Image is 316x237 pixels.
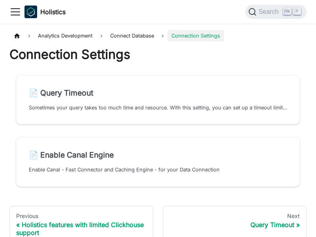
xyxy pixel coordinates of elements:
button: Toggle navigation bar [9,6,21,18]
img: Holistics [24,6,37,18]
nav: Breadcrumbs [9,30,307,41]
span: Analytics Development [34,30,96,41]
span: Connection Settings [167,30,224,41]
div: Holistics features with limited Clickhouse support [16,221,147,237]
div: Next [169,213,300,220]
div: Previous [16,213,147,220]
span: Search [256,8,284,15]
a: Home page [9,30,24,41]
a: 📄️ Query TimeoutSometimes your query takes too much time and resource. With this setting, you can... [16,75,300,124]
p: Enable Canal - Fast Connector and Caching Engine - for your Data Connection [29,166,287,173]
kbd: K [293,8,301,15]
div: Query Timeout [169,221,300,229]
button: Search (Ctrl+K) [245,5,307,19]
h2: Enable Canal Engine [29,150,287,160]
p: Sometimes your query takes too much time and resource. With this setting, you can set up a timeou... [29,104,287,111]
a: 📄️ Enable Canal EngineEnable Canal - Fast Connector and Caching Engine - for your Data Connection [16,137,300,186]
a: HolisticsHolistics [24,6,66,18]
h1: Connection Settings [9,47,307,62]
span: Connect Database [106,30,158,41]
h2: Query Timeout [29,88,287,98]
b: Holistics [40,7,66,17]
